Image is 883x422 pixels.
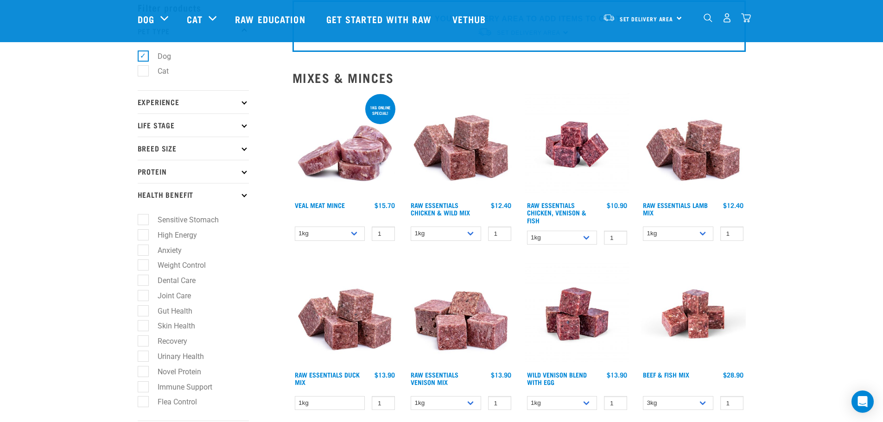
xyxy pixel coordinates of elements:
p: Experience [138,90,249,113]
p: Protein [138,160,249,183]
a: Wild Venison Blend with Egg [527,373,587,384]
div: $13.90 [491,371,511,378]
input: 1 [372,227,395,241]
img: 1160 Veal Meat Mince Medallions 01 [292,92,398,197]
img: ?1041 RE Lamb Mix 01 [641,92,746,197]
div: $13.90 [607,371,627,378]
label: Skin Health [143,320,199,332]
div: $28.90 [723,371,743,378]
label: Novel Protein [143,366,205,378]
label: Recovery [143,335,191,347]
a: Vethub [443,0,498,38]
img: user.png [722,13,732,23]
label: High Energy [143,229,201,241]
img: Chicken Venison mix 1655 [525,92,630,197]
img: Venison Egg 1616 [525,261,630,366]
img: 1113 RE Venison Mix 01 [408,261,514,366]
div: Open Intercom Messenger [851,391,874,413]
p: Health Benefit [138,183,249,206]
img: Pile Of Cubed Chicken Wild Meat Mix [408,92,514,197]
img: home-icon-1@2x.png [704,13,712,22]
input: 1 [604,231,627,245]
img: ?1041 RE Lamb Mix 01 [292,261,398,366]
span: Set Delivery Area [620,17,673,20]
a: Dog [138,12,154,26]
img: Beef Mackerel 1 [641,261,746,366]
input: 1 [720,396,743,410]
label: Joint Care [143,290,195,302]
p: Life Stage [138,113,249,137]
label: Gut Health [143,305,196,317]
img: home-icon@2x.png [741,13,751,23]
input: 1 [488,396,511,410]
label: Urinary Health [143,351,208,362]
a: Raw Essentials Duck Mix [295,373,360,384]
a: Get started with Raw [317,0,443,38]
input: 1 [720,227,743,241]
label: Sensitive Stomach [143,214,222,226]
label: Dental Care [143,275,199,286]
div: $12.40 [491,202,511,209]
h2: Mixes & Minces [292,70,746,85]
div: $12.40 [723,202,743,209]
input: 1 [604,396,627,410]
div: $10.90 [607,202,627,209]
img: van-moving.png [603,13,615,22]
div: 1kg online special! [365,101,395,120]
a: Beef & Fish Mix [643,373,689,376]
label: Dog [143,50,175,62]
input: 1 [372,396,395,410]
a: Raw Essentials Venison Mix [411,373,458,384]
a: Veal Meat Mince [295,203,345,207]
label: Flea Control [143,396,201,408]
div: $15.70 [375,202,395,209]
label: Anxiety [143,245,185,256]
p: Breed Size [138,137,249,160]
div: $13.90 [375,371,395,378]
a: Raw Essentials Lamb Mix [643,203,708,214]
input: 1 [488,227,511,241]
a: Raw Education [226,0,317,38]
a: Cat [187,12,203,26]
label: Immune Support [143,381,216,393]
label: Cat [143,65,172,77]
a: Raw Essentials Chicken, Venison & Fish [527,203,586,221]
a: Raw Essentials Chicken & Wild Mix [411,203,470,214]
label: Weight Control [143,259,210,271]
